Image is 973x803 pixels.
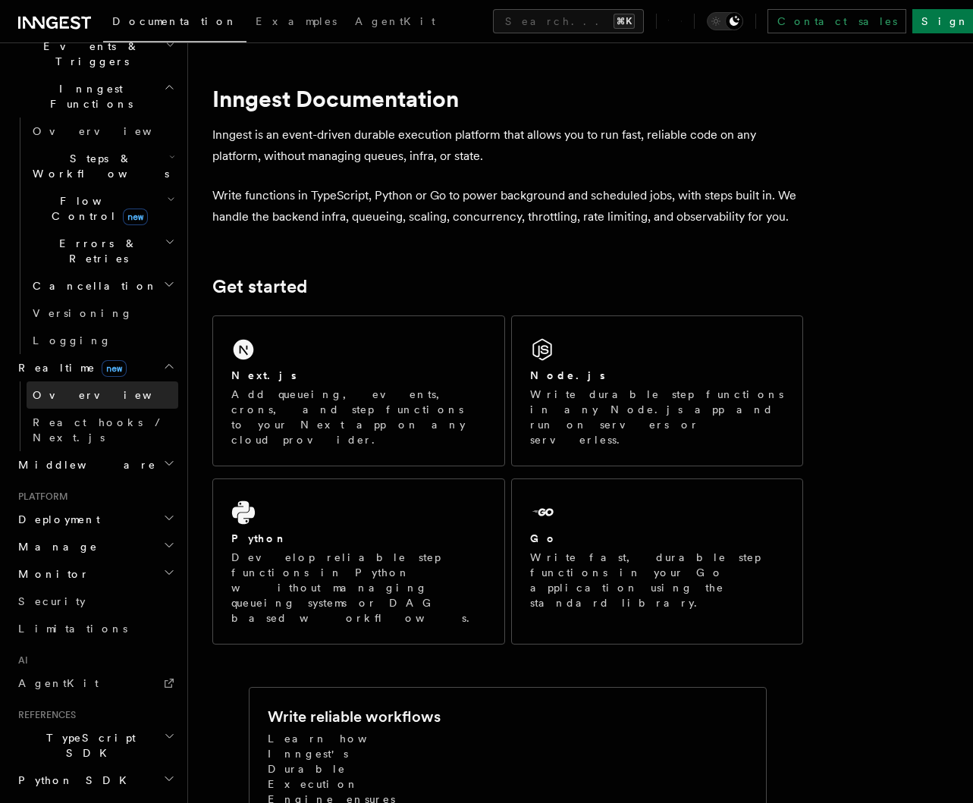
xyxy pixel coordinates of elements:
[12,491,68,503] span: Platform
[33,307,133,319] span: Versioning
[212,276,307,297] a: Get started
[231,368,297,383] h2: Next.js
[707,12,743,30] button: Toggle dark mode
[12,767,178,794] button: Python SDK
[33,125,189,137] span: Overview
[12,354,178,381] button: Realtimenew
[12,75,178,118] button: Inngest Functions
[27,278,158,293] span: Cancellation
[12,451,178,478] button: Middleware
[530,550,785,610] p: Write fast, durable step functions in your Go application using the standard library.
[614,14,635,29] kbd: ⌘K
[511,315,804,466] a: Node.jsWrite durable step functions in any Node.js app and run on servers or serverless.
[493,9,644,33] button: Search...⌘K
[27,187,178,230] button: Flow Controlnew
[12,539,98,554] span: Manage
[12,381,178,451] div: Realtimenew
[355,15,435,27] span: AgentKit
[27,151,169,181] span: Steps & Workflows
[33,334,111,347] span: Logging
[33,389,189,401] span: Overview
[346,5,444,41] a: AgentKit
[18,623,127,635] span: Limitations
[12,566,89,582] span: Monitor
[112,15,237,27] span: Documentation
[12,360,127,375] span: Realtime
[27,193,167,224] span: Flow Control
[27,118,178,145] a: Overview
[511,478,804,645] a: GoWrite fast, durable step functions in your Go application using the standard library.
[27,236,165,266] span: Errors & Retries
[103,5,246,42] a: Documentation
[12,709,76,721] span: References
[102,360,127,377] span: new
[12,773,136,788] span: Python SDK
[27,409,178,451] a: React hooks / Next.js
[212,315,505,466] a: Next.jsAdd queueing, events, crons, and step functions to your Next app on any cloud provider.
[27,145,178,187] button: Steps & Workflows
[27,230,178,272] button: Errors & Retries
[12,724,178,767] button: TypeScript SDK
[12,512,100,527] span: Deployment
[12,588,178,615] a: Security
[12,730,164,761] span: TypeScript SDK
[231,387,486,447] p: Add queueing, events, crons, and step functions to your Next app on any cloud provider.
[767,9,906,33] a: Contact sales
[27,300,178,327] a: Versioning
[27,327,178,354] a: Logging
[268,706,441,727] h2: Write reliable workflows
[212,124,803,167] p: Inngest is an event-driven durable execution platform that allows you to run fast, reliable code ...
[12,654,28,667] span: AI
[530,387,785,447] p: Write durable step functions in any Node.js app and run on servers or serverless.
[33,416,167,444] span: React hooks / Next.js
[12,81,164,111] span: Inngest Functions
[212,478,505,645] a: PythonDevelop reliable step functions in Python without managing queueing systems or DAG based wo...
[212,85,803,112] h1: Inngest Documentation
[12,533,178,560] button: Manage
[212,185,803,227] p: Write functions in TypeScript, Python or Go to power background and scheduled jobs, with steps bu...
[27,381,178,409] a: Overview
[12,39,165,69] span: Events & Triggers
[12,615,178,642] a: Limitations
[12,670,178,697] a: AgentKit
[256,15,337,27] span: Examples
[18,677,99,689] span: AgentKit
[123,209,148,225] span: new
[18,595,86,607] span: Security
[530,531,557,546] h2: Go
[246,5,346,41] a: Examples
[12,506,178,533] button: Deployment
[530,368,605,383] h2: Node.js
[12,33,178,75] button: Events & Triggers
[231,531,287,546] h2: Python
[12,560,178,588] button: Monitor
[27,272,178,300] button: Cancellation
[231,550,486,626] p: Develop reliable step functions in Python without managing queueing systems or DAG based workflows.
[12,457,156,472] span: Middleware
[12,118,178,354] div: Inngest Functions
